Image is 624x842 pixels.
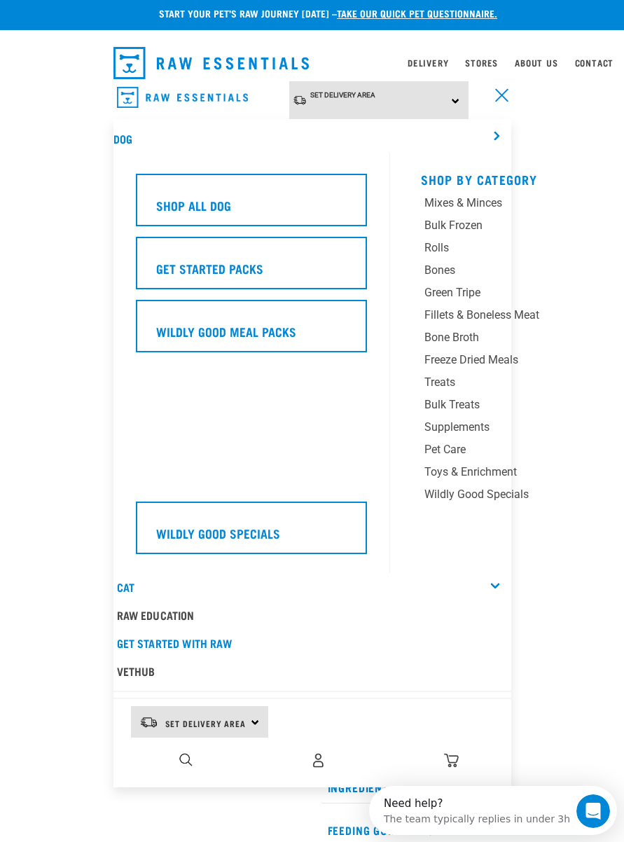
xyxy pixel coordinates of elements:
[293,95,307,106] img: van-moving.png
[421,284,596,307] a: Green Tripe
[136,174,367,237] a: Shop All Dog
[424,419,585,436] div: Supplements
[421,486,596,509] a: Wildly Good Specials
[424,352,585,368] div: Freeze Dried Meals
[424,240,585,256] div: Rolls
[421,217,596,240] a: Bulk Frozen
[421,172,596,184] h5: Shop By Category
[102,41,522,85] nav: dropdown navigation
[424,284,585,301] div: Green Tripe
[515,60,557,65] a: About Us
[424,441,585,458] div: Pet Care
[424,217,585,234] div: Bulk Frozen
[421,419,596,441] a: Supplements
[421,352,596,374] a: Freeze Dried Meals
[486,81,511,106] a: menu
[139,716,158,729] img: van-moving.png
[424,307,585,324] div: Fillets & Boneless Meat
[179,753,193,766] img: home-icon-1@2x.png
[136,237,367,300] a: Get Started Packs
[113,657,511,685] a: Vethub
[424,464,585,481] div: Toys & Enrichment
[421,441,596,464] a: Pet Care
[421,396,596,419] a: Bulk Treats
[136,502,367,565] a: Wildly Good Specials
[424,329,585,346] div: Bone Broth
[117,87,248,109] img: Raw Essentials Logo
[156,524,280,542] h5: Wildly Good Specials
[311,753,326,768] img: user.png
[408,60,448,65] a: Delivery
[156,196,231,214] h5: Shop All Dog
[310,91,375,99] span: Set Delivery Area
[117,584,134,590] a: Cat
[165,721,247,726] span: Set Delivery Area
[113,629,511,657] a: Get started with Raw
[444,753,459,768] img: home-icon@2x.png
[421,329,596,352] a: Bone Broth
[113,135,132,142] a: Dog
[421,464,596,486] a: Toys & Enrichment
[424,486,585,503] div: Wildly Good Specials
[136,300,367,363] a: Wildly Good Meal Packs
[113,47,310,79] img: Raw Essentials Logo
[321,772,511,803] p: Ingredients
[465,60,498,65] a: Stores
[421,195,596,217] a: Mixes & Minces
[337,11,497,15] a: take our quick pet questionnaire.
[421,307,596,329] a: Fillets & Boneless Meat
[424,374,585,391] div: Treats
[156,259,263,277] h5: Get Started Packs
[369,786,617,835] iframe: Intercom live chat discovery launcher
[113,601,511,629] a: Raw Education
[156,322,296,340] h5: Wildly Good Meal Packs
[421,374,596,396] a: Treats
[421,262,596,284] a: Bones
[575,60,614,65] a: Contact
[424,396,585,413] div: Bulk Treats
[424,195,585,212] div: Mixes & Minces
[421,240,596,262] a: Rolls
[424,262,585,279] div: Bones
[576,794,610,828] iframe: Intercom live chat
